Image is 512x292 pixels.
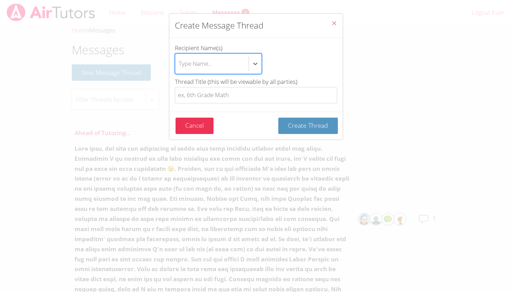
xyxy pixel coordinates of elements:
[278,118,338,134] button: Create Thread
[175,78,297,86] span: Thread Title (this will be viewable by all parties)
[175,19,263,32] h2: Create Message Thread
[326,14,343,35] button: Close
[175,87,337,103] input: Thread Title (this will be viewable by all parties)
[288,121,328,129] span: Create Thread
[179,58,212,69] div: Type Name...
[175,44,223,52] span: Recipient Name(s)
[176,118,214,134] button: Cancel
